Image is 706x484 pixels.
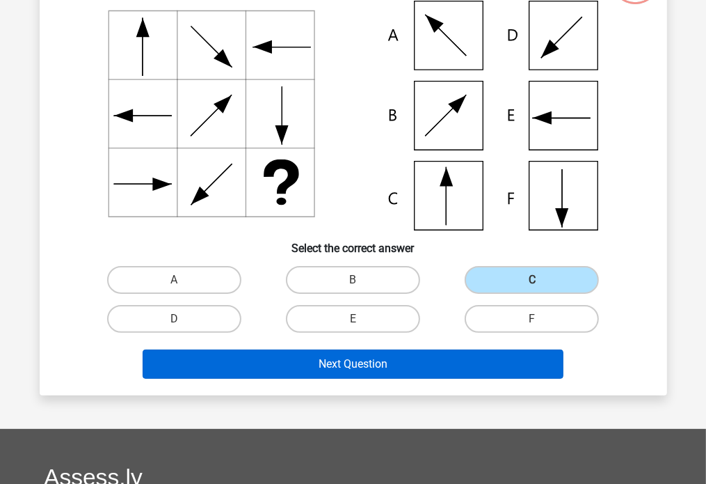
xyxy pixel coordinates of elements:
[286,266,420,294] label: B
[286,305,420,333] label: E
[465,305,599,333] label: F
[143,350,563,379] button: Next Question
[107,266,241,294] label: A
[465,266,599,294] label: C
[107,305,241,333] label: D
[62,231,645,255] h6: Select the correct answer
